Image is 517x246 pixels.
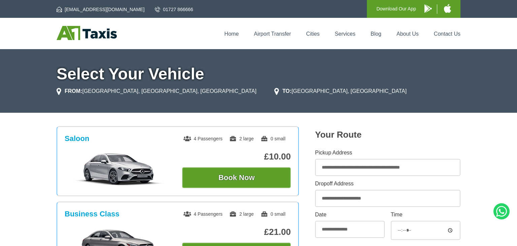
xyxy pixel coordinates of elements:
[315,150,460,155] label: Pickup Address
[306,31,320,37] a: Cities
[57,87,256,95] li: [GEOGRAPHIC_DATA], [GEOGRAPHIC_DATA], [GEOGRAPHIC_DATA]
[155,6,193,13] a: 01727 866666
[183,136,222,141] span: 4 Passengers
[315,130,460,140] h2: Your Route
[182,227,291,237] p: £21.00
[397,31,419,37] a: About Us
[424,4,432,13] img: A1 Taxis Android App
[229,136,254,141] span: 2 large
[376,5,416,13] p: Download Our App
[282,88,291,94] strong: TO:
[261,136,285,141] span: 0 small
[229,211,254,217] span: 2 large
[65,88,82,94] strong: FROM:
[183,211,222,217] span: 4 Passengers
[57,26,117,40] img: A1 Taxis St Albans LTD
[444,4,451,13] img: A1 Taxis iPhone App
[182,167,291,188] button: Book Now
[225,31,239,37] a: Home
[315,212,385,217] label: Date
[261,211,285,217] span: 0 small
[274,87,407,95] li: [GEOGRAPHIC_DATA], [GEOGRAPHIC_DATA]
[335,31,355,37] a: Services
[65,210,119,218] h3: Business Class
[434,31,460,37] a: Contact Us
[57,6,144,13] a: [EMAIL_ADDRESS][DOMAIN_NAME]
[371,31,381,37] a: Blog
[391,212,460,217] label: Time
[315,181,460,186] label: Dropoff Address
[68,152,170,186] img: Saloon
[57,66,460,82] h1: Select Your Vehicle
[182,151,291,162] p: £10.00
[254,31,291,37] a: Airport Transfer
[65,134,89,143] h3: Saloon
